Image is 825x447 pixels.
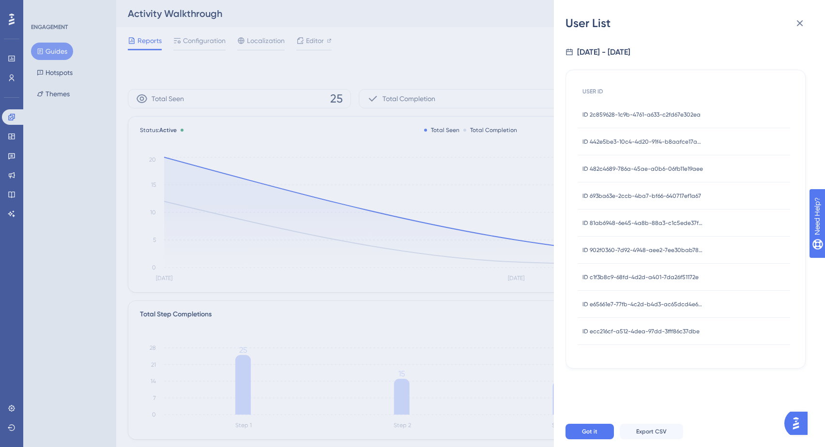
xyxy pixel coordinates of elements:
[582,165,703,173] span: ID 482c4689-786a-45ae-a0b6-06fb11e19aee
[577,46,630,58] div: [DATE] - [DATE]
[565,15,813,31] div: User List
[582,88,603,95] span: USER ID
[582,300,703,308] span: ID e65661e7-77fb-4c2d-b4d3-ac65dcd4e678
[582,273,699,281] span: ID c1f3b8c9-68fd-4d2d-a401-7da26f51172e
[582,246,703,254] span: ID 902f0360-7d92-4948-aee2-7ee30bab7887
[636,428,667,435] span: Export CSV
[582,328,700,335] span: ID ecc216cf-a512-4dea-97dd-3fff86c37dbe
[582,428,597,435] span: Got it
[582,111,701,119] span: ID 2c859628-1c9b-4761-a633-c2fd67e302ea
[23,2,61,14] span: Need Help?
[784,409,813,438] iframe: UserGuiding AI Assistant Launcher
[620,424,683,439] button: Export CSV
[582,192,701,200] span: ID 693ba63e-2ccb-4ba7-bf66-640717ef1a67
[565,424,614,439] button: Got it
[582,219,703,227] span: ID 81ab6948-6e45-4a8b-88a3-c1c5ede37f4c
[582,138,703,146] span: ID 442e5be3-10c4-4d20-91f4-b8aafce17aa7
